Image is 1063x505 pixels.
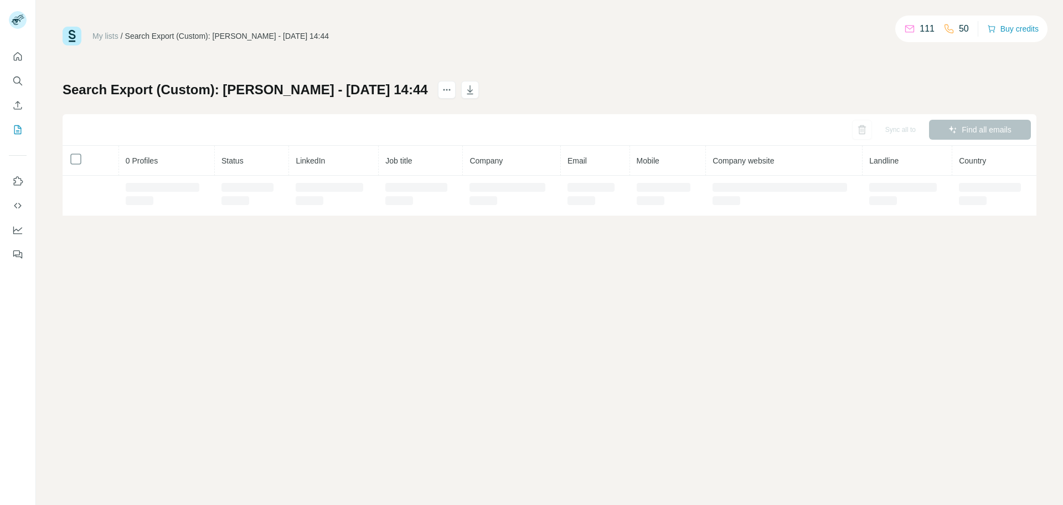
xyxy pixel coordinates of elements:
[9,47,27,67] button: Quick start
[63,27,81,45] img: Surfe Logo
[92,32,118,40] a: My lists
[9,71,27,91] button: Search
[9,120,27,140] button: My lists
[126,156,158,165] span: 0 Profiles
[9,196,27,216] button: Use Surfe API
[121,30,123,42] li: /
[385,156,412,165] span: Job title
[9,244,27,264] button: Feedback
[920,22,935,35] p: 111
[567,156,587,165] span: Email
[221,156,244,165] span: Status
[987,21,1039,37] button: Buy credits
[296,156,325,165] span: LinkedIn
[637,156,659,165] span: Mobile
[9,171,27,191] button: Use Surfe on LinkedIn
[9,95,27,115] button: Enrich CSV
[125,30,329,42] div: Search Export (Custom): [PERSON_NAME] - [DATE] 14:44
[469,156,503,165] span: Company
[713,156,774,165] span: Company website
[9,220,27,240] button: Dashboard
[959,22,969,35] p: 50
[63,81,428,99] h1: Search Export (Custom): [PERSON_NAME] - [DATE] 14:44
[869,156,899,165] span: Landline
[438,81,456,99] button: actions
[959,156,986,165] span: Country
